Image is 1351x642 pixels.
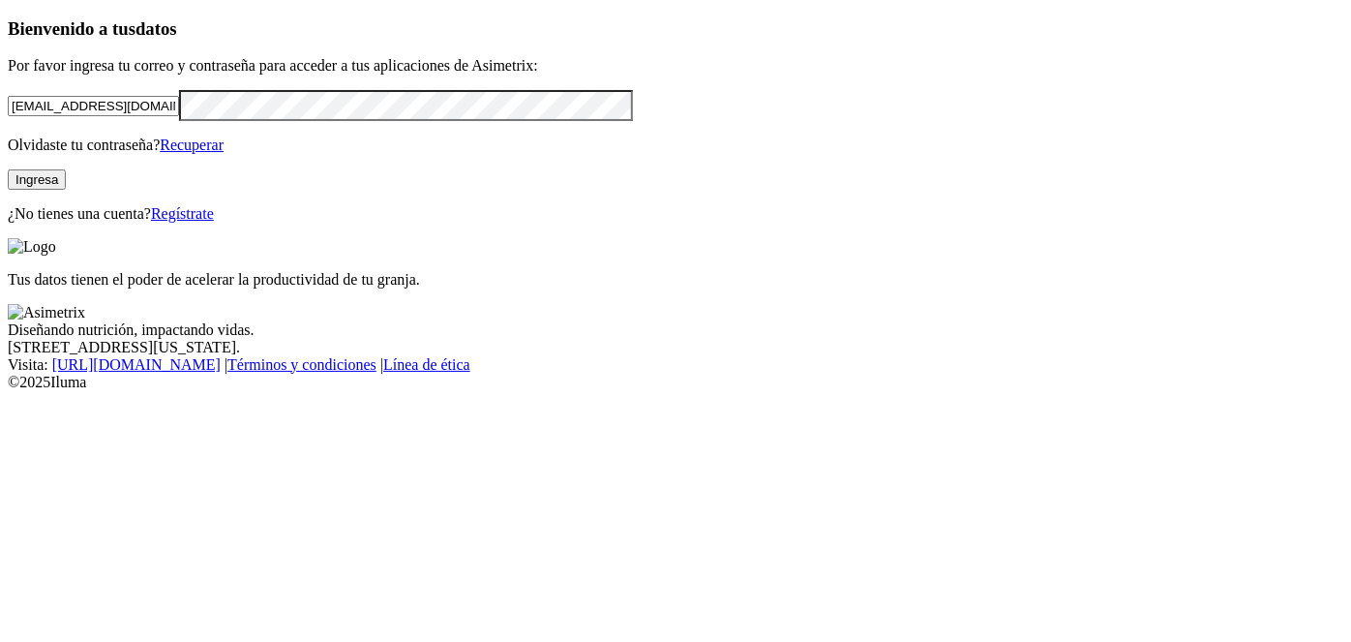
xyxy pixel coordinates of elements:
[8,339,1343,356] div: [STREET_ADDRESS][US_STATE].
[8,304,85,321] img: Asimetrix
[151,205,214,222] a: Regístrate
[8,205,1343,223] p: ¿No tienes una cuenta?
[8,271,1343,289] p: Tus datos tienen el poder de acelerar la productividad de tu granja.
[8,18,1343,40] h3: Bienvenido a tus
[8,57,1343,75] p: Por favor ingresa tu correo y contraseña para acceder a tus aplicaciones de Asimetrix:
[8,356,1343,374] div: Visita : | |
[8,137,1343,154] p: Olvidaste tu contraseña?
[135,18,177,39] span: datos
[227,356,376,373] a: Términos y condiciones
[8,238,56,256] img: Logo
[8,374,1343,391] div: © 2025 Iluma
[52,356,221,373] a: [URL][DOMAIN_NAME]
[8,96,179,116] input: Tu correo
[160,137,224,153] a: Recuperar
[8,169,66,190] button: Ingresa
[8,321,1343,339] div: Diseñando nutrición, impactando vidas.
[383,356,470,373] a: Línea de ética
